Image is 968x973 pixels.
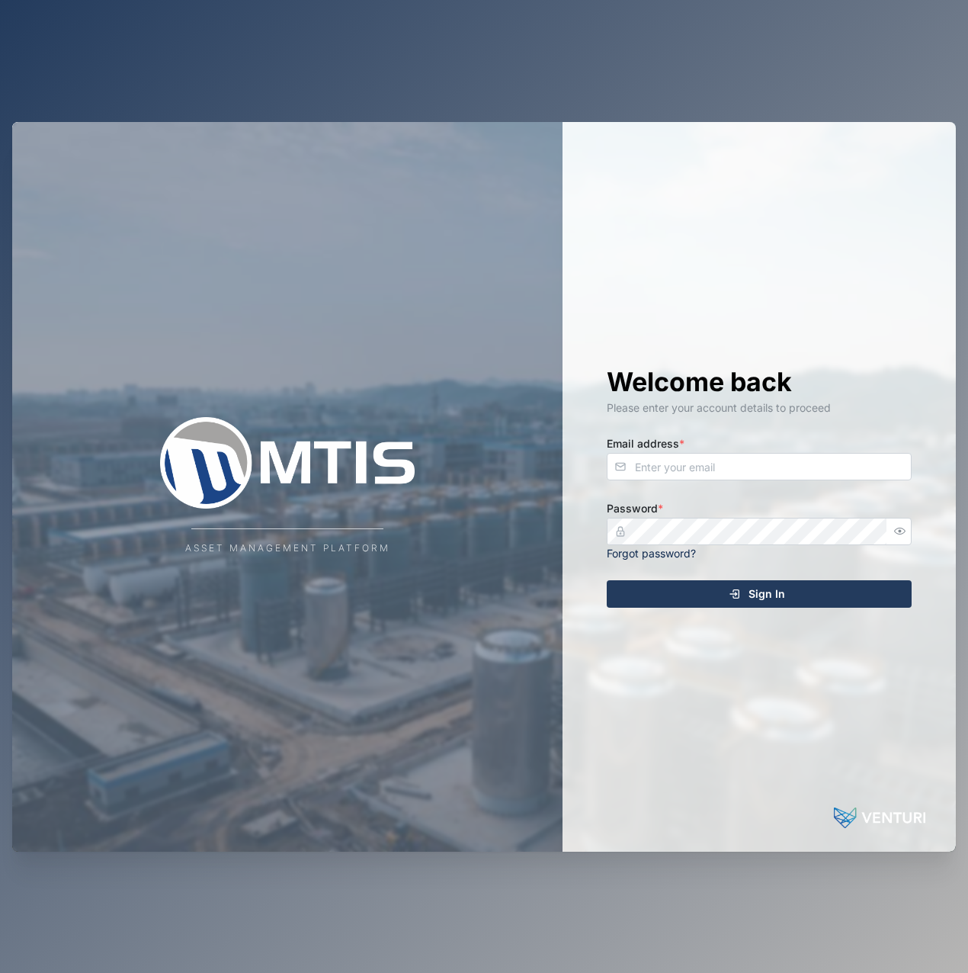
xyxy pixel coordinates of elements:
input: Enter your email [607,453,912,480]
a: Forgot password? [607,547,696,560]
img: Company Logo [135,417,440,509]
label: Password [607,500,663,517]
label: Email address [607,435,684,452]
div: Please enter your account details to proceed [607,400,912,416]
button: Sign In [607,580,912,608]
h1: Welcome back [607,365,912,399]
div: Asset Management Platform [185,541,390,556]
img: Powered by: Venturi [834,803,925,833]
span: Sign In [748,581,785,607]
